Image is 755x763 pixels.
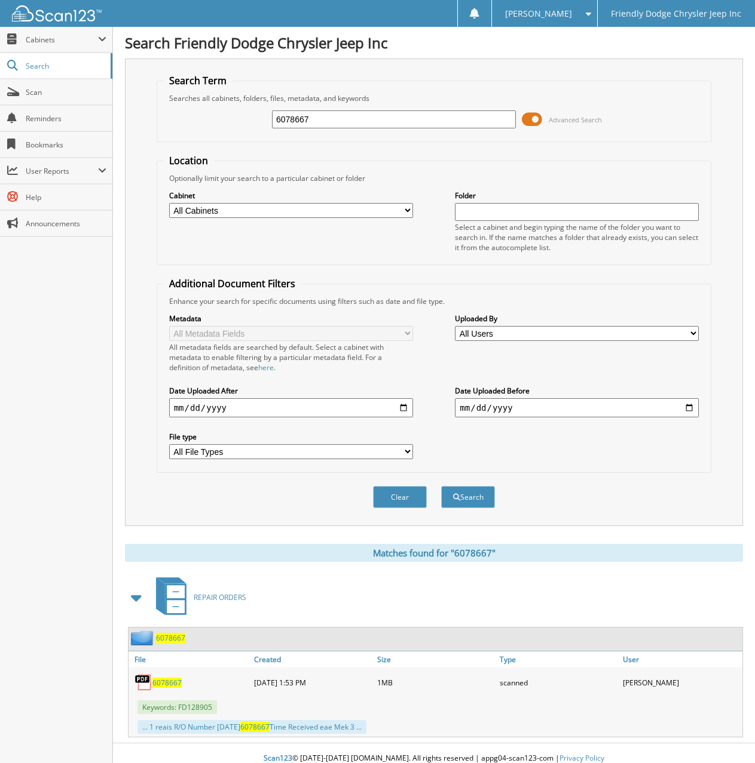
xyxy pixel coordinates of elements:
[163,154,214,167] legend: Location
[26,192,106,202] span: Help
[194,592,246,602] span: REPAIR ORDERS
[163,277,301,290] legend: Additional Document Filters
[455,386,699,396] label: Date Uploaded Before
[169,313,413,324] label: Metadata
[373,486,427,508] button: Clear
[549,115,602,124] span: Advanced Search
[169,398,413,417] input: start
[26,166,98,176] span: User Reports
[620,651,742,667] a: User
[258,362,274,373] a: here
[505,10,572,17] span: [PERSON_NAME]
[163,93,705,103] div: Searches all cabinets, folders, files, metadata, and keywords
[374,651,497,667] a: Size
[156,633,185,643] a: 6078667
[131,630,156,645] img: folder2.png
[611,10,741,17] span: Friendly Dodge Chrysler Jeep Inc
[12,5,102,21] img: scan123-logo-white.svg
[163,173,705,183] div: Optionally limit your search to a particular cabinet or folder
[169,342,413,373] div: All metadata fields are searched by default. Select a cabinet with metadata to enable filtering b...
[26,87,106,97] span: Scan
[163,296,705,306] div: Enhance your search for specific documents using filters such as date and file type.
[137,700,217,714] span: Keywords: FD128905
[455,398,699,417] input: end
[497,651,619,667] a: Type
[137,720,366,734] div: ... 1 reais R/O Number [DATE] Time Received eae Mek 3 ...
[163,74,233,87] legend: Search Term
[455,190,699,201] label: Folder
[374,670,497,694] div: 1MB
[26,35,98,45] span: Cabinets
[26,140,106,150] span: Bookmarks
[149,574,246,621] a: REPAIR ORDERS
[240,722,270,732] span: 6078667
[560,753,604,763] a: Privacy Policy
[152,678,182,688] a: 6078667
[264,753,292,763] span: Scan123
[26,61,105,71] span: Search
[620,670,742,694] div: [PERSON_NAME]
[455,313,699,324] label: Uploaded By
[441,486,495,508] button: Search
[169,386,413,396] label: Date Uploaded After
[251,651,374,667] a: Created
[26,113,106,124] span: Reminders
[169,432,413,442] label: File type
[135,673,152,691] img: PDF.png
[129,651,251,667] a: File
[125,544,743,562] div: Matches found for "6078667"
[497,670,619,694] div: scanned
[26,219,106,229] span: Announcements
[125,33,743,53] h1: Search Friendly Dodge Chrysler Jeep Inc
[251,670,374,694] div: [DATE] 1:53 PM
[455,222,699,253] div: Select a cabinet and begin typing the name of the folder you want to search in. If the name match...
[169,190,413,201] label: Cabinet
